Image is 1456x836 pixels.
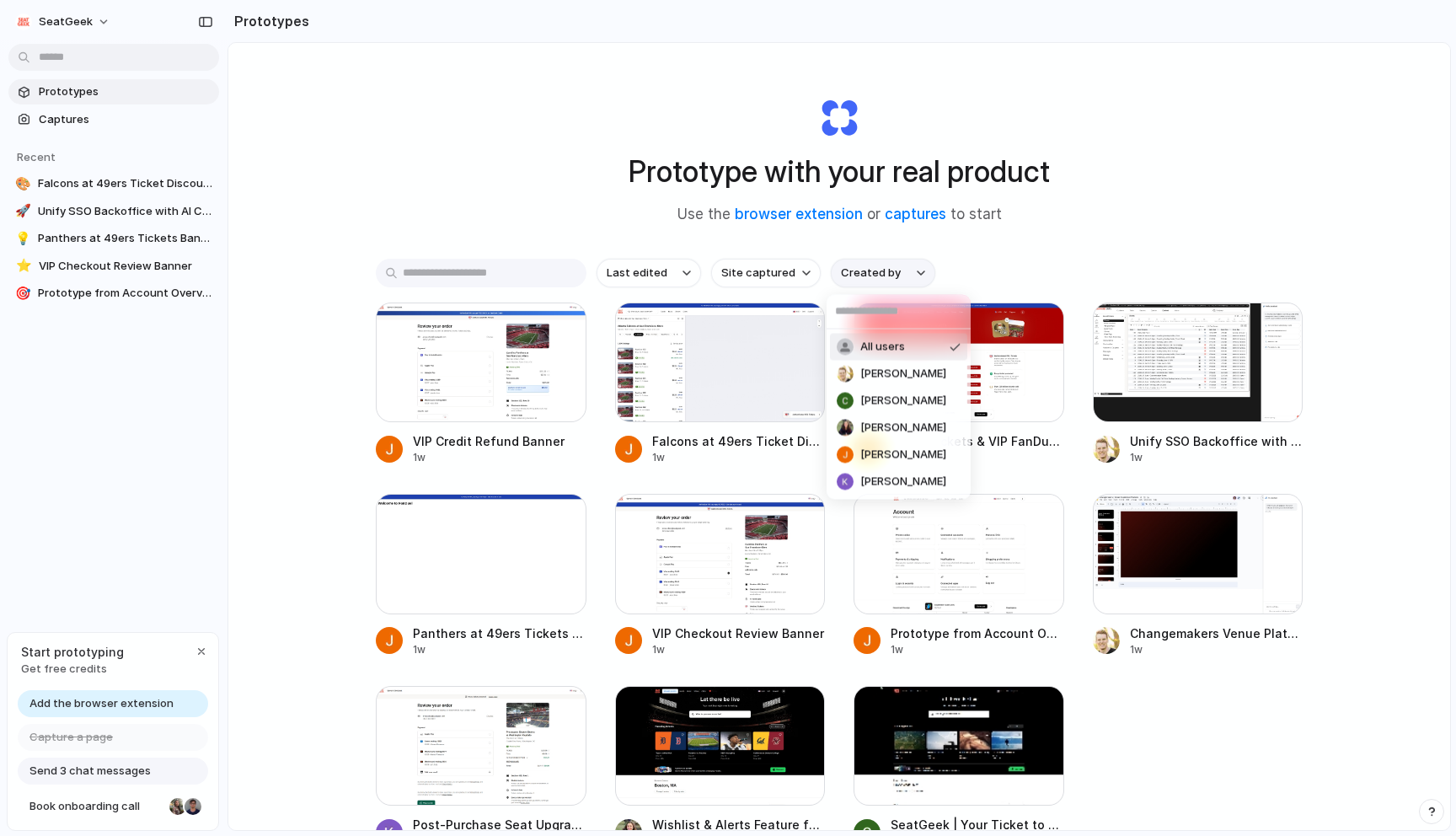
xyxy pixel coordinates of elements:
span: [PERSON_NAME] [860,447,946,464]
span: [PERSON_NAME] [860,474,946,490]
span: [PERSON_NAME] [860,393,946,410]
span: [PERSON_NAME] [860,366,946,383]
span: All users [860,339,905,356]
span: [PERSON_NAME] [860,420,946,437]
